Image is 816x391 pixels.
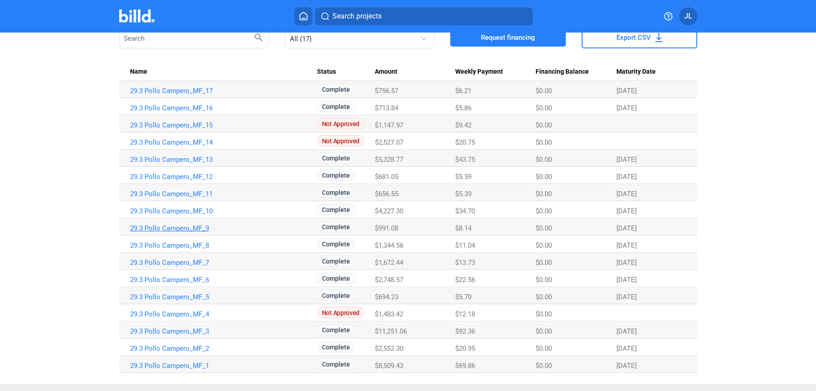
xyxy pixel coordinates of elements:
[317,135,364,146] span: Not Approved
[375,310,403,318] span: $1,483.42
[375,293,398,301] span: $694.23
[375,155,403,164] span: $5,328.77
[684,11,692,22] span: JL
[455,155,475,164] span: $43.75
[130,190,317,198] a: 29.3 Pollo Campero_MF_11
[536,173,552,181] span: $0.00
[317,68,336,76] span: Status
[253,32,264,42] mat-icon: search
[130,68,317,76] div: Name
[455,327,475,335] span: $92.36
[317,204,355,215] span: Complete
[317,307,364,318] span: Not Approved
[290,35,312,43] mat-select-trigger: All (17)
[375,259,403,267] span: $1,672.44
[130,224,317,232] a: 29.3 Pollo Campero_MF_9
[536,138,552,146] span: $0.00
[536,224,552,232] span: $0.00
[616,104,637,112] span: [DATE]
[536,327,552,335] span: $0.00
[536,121,552,129] span: $0.00
[616,173,637,181] span: [DATE]
[130,362,317,370] a: 29.3 Pollo Campero_MF_1
[130,259,317,267] a: 29.3 Pollo Campero_MF_7
[332,11,382,22] span: Search projects
[317,324,355,335] span: Complete
[616,190,637,198] span: [DATE]
[582,27,697,48] button: Export CSV
[317,187,355,198] span: Complete
[375,241,403,250] span: $1,344.56
[455,362,475,370] span: $69.86
[130,68,147,76] span: Name
[616,33,651,42] span: Export CSV
[130,87,317,95] a: 29.3 Pollo Campero_MF_17
[616,207,637,215] span: [DATE]
[616,155,637,164] span: [DATE]
[130,327,317,335] a: 29.3 Pollo Campero_MF_3
[317,238,355,250] span: Complete
[317,341,355,353] span: Complete
[317,221,355,232] span: Complete
[455,121,471,129] span: $9.42
[317,255,355,267] span: Complete
[536,241,552,250] span: $0.00
[375,207,403,215] span: $4,227.30
[616,327,637,335] span: [DATE]
[536,362,552,370] span: $0.00
[375,121,403,129] span: $1,147.97
[536,68,616,76] div: Financing Balance
[616,344,637,353] span: [DATE]
[455,224,471,232] span: $8.14
[455,207,475,215] span: $34.70
[375,327,407,335] span: $11,251.06
[536,259,552,267] span: $0.00
[119,9,155,23] img: Billd Company Logo
[130,276,317,284] a: 29.3 Pollo Campero_MF_6
[130,121,317,129] a: 29.3 Pollo Campero_MF_15
[455,104,471,112] span: $5.86
[317,170,355,181] span: Complete
[130,173,317,181] a: 29.3 Pollo Campero_MF_12
[616,68,686,76] div: Maturity Date
[130,241,317,250] a: 29.3 Pollo Campero_MF_8
[536,276,552,284] span: $0.00
[375,224,398,232] span: $991.08
[536,87,552,95] span: $0.00
[130,138,317,146] a: 29.3 Pollo Campero_MF_14
[130,310,317,318] a: 29.3 Pollo Campero_MF_4
[536,310,552,318] span: $0.00
[375,68,397,76] span: Amount
[375,362,403,370] span: $8,509.43
[450,28,566,47] button: Request financing
[616,87,637,95] span: [DATE]
[616,293,637,301] span: [DATE]
[317,358,355,370] span: Complete
[536,104,552,112] span: $0.00
[481,33,535,42] span: Request financing
[130,293,317,301] a: 29.3 Pollo Campero_MF_5
[375,173,398,181] span: $681.05
[536,344,552,353] span: $0.00
[375,87,398,95] span: $756.57
[455,259,475,267] span: $13.73
[130,155,317,164] a: 29.3 Pollo Campero_MF_13
[455,87,471,95] span: $6.21
[317,290,355,301] span: Complete
[130,207,317,215] a: 29.3 Pollo Campero_MF_10
[375,138,403,146] span: $2,527.07
[536,190,552,198] span: $0.00
[317,118,364,129] span: Not Approved
[455,173,471,181] span: $5.59
[317,152,355,164] span: Complete
[616,259,637,267] span: [DATE]
[455,344,475,353] span: $20.95
[455,68,503,76] span: Weekly Payment
[455,68,536,76] div: Weekly Payment
[616,276,637,284] span: [DATE]
[455,190,471,198] span: $5.39
[130,344,317,353] a: 29.3 Pollo Campero_MF_2
[455,310,475,318] span: $12.18
[455,241,475,250] span: $11.04
[317,84,355,95] span: Complete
